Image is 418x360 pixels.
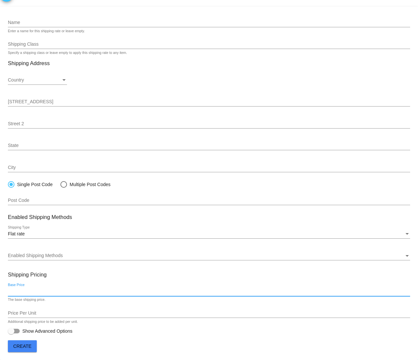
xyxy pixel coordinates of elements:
input: Base Price [8,289,410,294]
span: Enabled Shipping Methods [8,253,63,258]
input: Post Code [8,198,410,203]
span: Flat rate [8,231,25,236]
h3: Enabled Shipping Methods [8,214,410,220]
input: Street 1 [8,99,410,105]
div: The base shipping price. [8,298,45,302]
h3: Shipping Pricing [8,272,410,278]
input: Shipping Class [8,42,410,47]
div: Multiple Post Codes [67,182,111,187]
span: Country [8,77,24,83]
input: Street 2 [8,121,410,127]
div: Single Post Code [14,182,53,187]
mat-select: Shipping Type [8,231,410,237]
mat-select: Country [8,78,67,83]
input: State [8,143,410,148]
span: Create [13,344,32,349]
input: Price Per Unit [8,311,410,316]
span: Show Advanced Options [22,328,73,334]
div: Specify a shipping class or leave empty to apply this shipping rate to any item. [8,51,127,55]
h3: Shipping Address [8,60,410,66]
button: Create [8,340,37,352]
input: Name [8,20,410,25]
div: Enter a name for this shipping rate or leave empty. [8,29,85,33]
input: City [8,165,410,170]
mat-select: Enabled Shipping Methods [8,253,410,258]
div: Additional shipping price to be added per unit. [8,320,78,324]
